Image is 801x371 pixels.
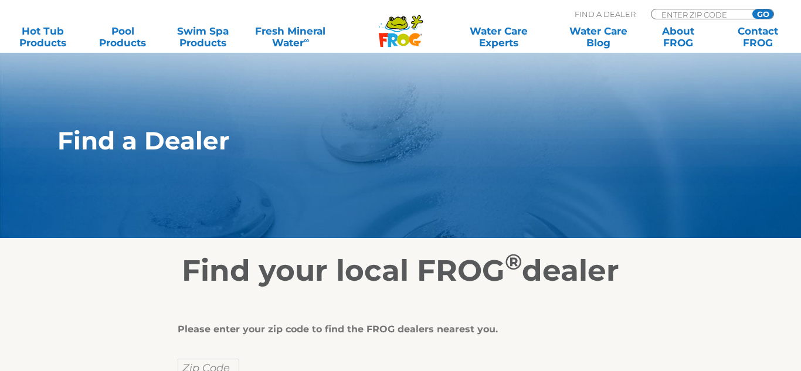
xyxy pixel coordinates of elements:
sup: ® [505,249,522,275]
a: ContactFROG [727,25,789,49]
p: Find A Dealer [575,9,636,19]
input: GO [752,9,773,19]
a: Fresh MineralWater∞ [252,25,330,49]
sup: ∞ [304,36,309,45]
a: AboutFROG [647,25,710,49]
a: Water CareBlog [567,25,629,49]
a: PoolProducts [91,25,154,49]
input: Zip Code Form [660,9,739,19]
h1: Find a Dealer [57,127,689,155]
div: Please enter your zip code to find the FROG dealers nearest you. [178,324,615,335]
h2: Find your local FROG dealer [40,253,761,288]
a: Hot TubProducts [12,25,74,49]
a: Swim SpaProducts [172,25,234,49]
a: Water CareExperts [448,25,549,49]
